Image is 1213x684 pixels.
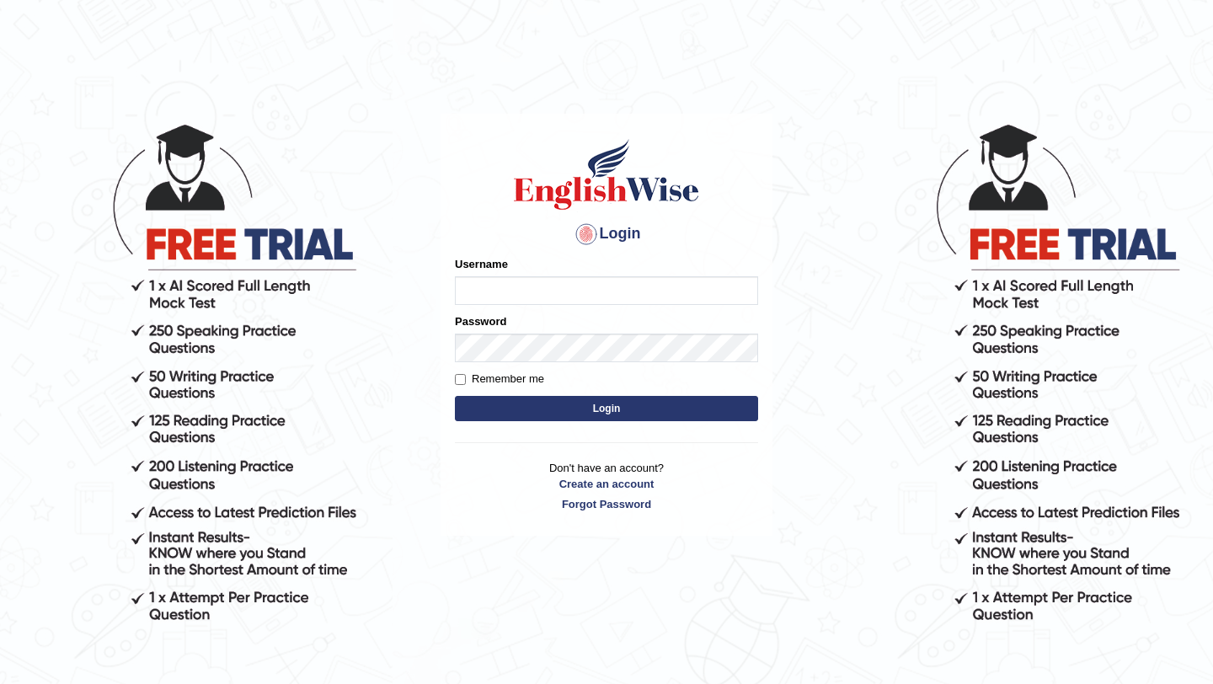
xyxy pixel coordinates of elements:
[455,374,466,385] input: Remember me
[455,371,544,387] label: Remember me
[455,313,506,329] label: Password
[455,396,758,421] button: Login
[455,476,758,492] a: Create an account
[455,496,758,512] a: Forgot Password
[455,221,758,248] h4: Login
[455,460,758,512] p: Don't have an account?
[455,256,508,272] label: Username
[510,136,703,212] img: Logo of English Wise sign in for intelligent practice with AI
